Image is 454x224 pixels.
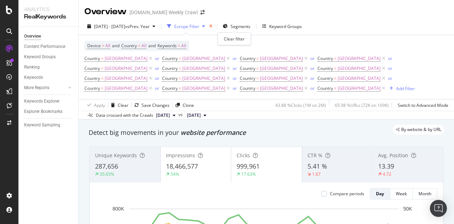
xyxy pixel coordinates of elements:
[24,121,73,129] a: Keyword Sampling
[317,85,333,91] span: Country
[259,21,305,32] button: Keyword Groups
[24,98,60,105] div: Keywords Explorer
[310,55,315,61] div: or
[317,55,333,61] span: Country
[233,65,237,71] div: or
[157,43,177,49] span: Keywords
[24,121,60,129] div: Keyword Sampling
[388,75,392,82] button: or
[166,162,198,170] span: 18,466,577
[338,73,381,83] span: [GEOGRAPHIC_DATA]
[233,85,237,91] div: or
[430,200,447,217] div: Open Intercom Messenger
[94,23,125,29] span: [DATE] - [DATE]
[164,21,208,32] button: Europe Filter
[308,152,322,159] span: CTR %
[24,84,66,92] a: More Reports
[334,65,337,71] span: =
[101,85,104,91] span: =
[401,127,441,132] span: By website & by URL
[105,73,148,83] span: [GEOGRAPHIC_DATA]
[256,75,259,81] span: =
[310,85,315,91] div: or
[155,85,159,91] div: or
[395,99,448,111] button: Switch to Advanced Mode
[174,23,199,29] div: Europe Filter
[84,6,127,18] div: Overview
[378,152,408,159] span: Avg. Position
[335,102,389,108] div: 65.98 % URLs ( 72K on 109K )
[94,102,105,108] div: Apply
[84,21,158,32] button: [DATE] - [DATE]vsPrev. Year
[155,75,159,82] button: or
[330,191,364,197] div: Compare periods
[112,206,124,212] text: 800K
[419,191,431,197] div: Month
[233,75,237,82] button: or
[102,43,104,49] span: =
[155,55,159,61] div: or
[178,43,180,49] span: =
[413,188,437,200] button: Month
[166,152,195,159] span: Impressions
[338,64,381,73] span: [GEOGRAPHIC_DATA]
[187,112,201,119] span: 2024 Apr. 18th
[200,10,205,15] div: arrow-right-arrow-left
[338,54,381,64] span: [GEOGRAPHIC_DATA]
[233,85,237,92] button: or
[179,85,181,91] span: =
[317,65,333,71] span: Country
[105,64,148,73] span: [GEOGRAPHIC_DATA]
[162,55,178,61] span: Country
[84,99,105,111] button: Apply
[256,85,259,91] span: =
[182,64,225,73] span: [GEOGRAPHIC_DATA]
[173,99,194,111] button: Clone
[24,33,41,40] div: Overview
[24,43,65,50] div: Content Performance
[125,23,150,29] span: vs Prev. Year
[308,162,327,170] span: 5.41 %
[155,85,159,92] button: or
[256,55,259,61] span: =
[237,162,260,170] span: 999,961
[388,55,392,62] button: or
[95,152,137,159] span: Unique Keywords
[383,171,391,177] div: 4.72
[112,43,120,49] span: and
[24,13,73,21] div: RealKeywords
[310,75,315,81] div: or
[241,171,256,177] div: 17.63%
[24,108,73,115] a: Explorer Bookmarks
[183,102,194,108] div: Clone
[84,55,100,61] span: Country
[396,191,407,197] div: Week
[182,54,225,64] span: [GEOGRAPHIC_DATA]
[24,108,62,115] div: Explorer Bookmarks
[24,84,49,92] div: More Reports
[162,75,178,81] span: Country
[310,85,315,92] button: or
[108,99,128,111] button: Clear
[84,75,100,81] span: Country
[162,85,178,91] span: Country
[148,43,156,49] span: and
[24,53,73,61] a: Keyword Groups
[118,102,128,108] div: Clear
[129,9,198,16] div: [DOMAIN_NAME] Weekly Crawl
[162,65,178,71] span: Country
[317,75,333,81] span: Country
[178,111,184,118] span: vs
[233,55,237,61] div: or
[24,74,73,81] a: Keywords
[84,65,100,71] span: Country
[376,191,384,197] div: Day
[388,65,392,72] button: or
[269,23,302,29] div: Keyword Groups
[260,64,303,73] span: [GEOGRAPHIC_DATA]
[132,99,170,111] button: Save Changes
[184,111,209,120] button: [DATE]
[260,73,303,83] span: [GEOGRAPHIC_DATA]
[24,98,73,105] a: Keywords Explorer
[240,65,255,71] span: Country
